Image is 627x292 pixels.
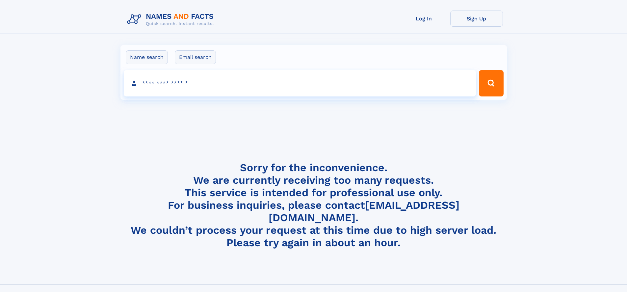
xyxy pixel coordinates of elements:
[398,11,450,27] a: Log In
[175,50,216,64] label: Email search
[450,11,503,27] a: Sign Up
[124,11,219,28] img: Logo Names and Facts
[124,161,503,249] h4: Sorry for the inconvenience. We are currently receiving too many requests. This service is intend...
[126,50,168,64] label: Name search
[269,199,459,224] a: [EMAIL_ADDRESS][DOMAIN_NAME]
[124,70,476,96] input: search input
[479,70,503,96] button: Search Button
